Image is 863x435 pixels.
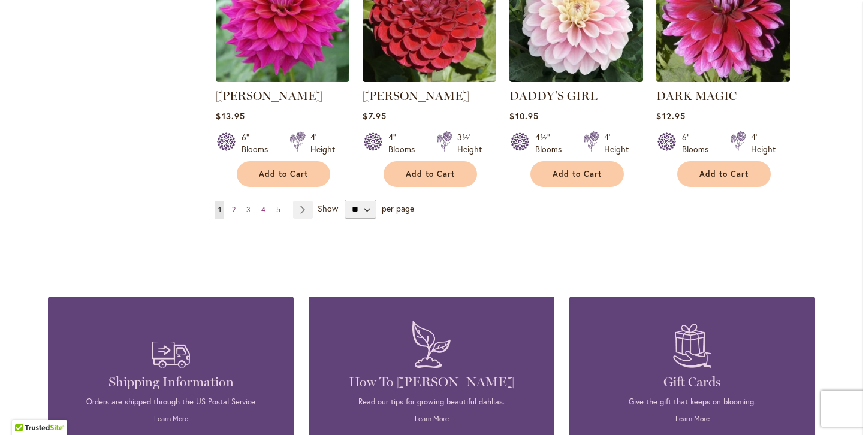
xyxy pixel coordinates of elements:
[530,161,624,187] button: Add to Cart
[682,131,716,155] div: 6" Blooms
[699,169,749,179] span: Add to Cart
[553,169,602,179] span: Add to Cart
[9,392,43,426] iframe: Launch Accessibility Center
[218,205,221,214] span: 1
[656,89,737,103] a: DARK MAGIC
[261,205,265,214] span: 4
[751,131,776,155] div: 4' Height
[216,73,349,84] a: CHLOE JANAE
[406,169,455,179] span: Add to Cart
[457,131,482,155] div: 3½' Height
[216,110,245,122] span: $13.95
[327,374,536,391] h4: How To [PERSON_NAME]
[604,131,629,155] div: 4' Height
[415,414,449,423] a: Learn More
[259,169,308,179] span: Add to Cart
[273,201,283,219] a: 5
[675,414,710,423] a: Learn More
[509,89,598,103] a: DADDY'S GIRL
[318,203,338,214] span: Show
[66,397,276,407] p: Orders are shipped through the US Postal Service
[243,201,254,219] a: 3
[382,203,414,214] span: per page
[677,161,771,187] button: Add to Cart
[310,131,335,155] div: 4' Height
[363,110,386,122] span: $7.95
[232,205,236,214] span: 2
[327,397,536,407] p: Read our tips for growing beautiful dahlias.
[535,131,569,155] div: 4½" Blooms
[242,131,275,155] div: 6" Blooms
[363,73,496,84] a: CORNEL
[384,161,477,187] button: Add to Cart
[509,73,643,84] a: DADDY'S GIRL
[216,89,322,103] a: [PERSON_NAME]
[509,110,538,122] span: $10.95
[229,201,239,219] a: 2
[587,374,797,391] h4: Gift Cards
[276,205,280,214] span: 5
[154,414,188,423] a: Learn More
[656,73,790,84] a: DARK MAGIC
[246,205,251,214] span: 3
[237,161,330,187] button: Add to Cart
[587,397,797,407] p: Give the gift that keeps on blooming.
[656,110,685,122] span: $12.95
[363,89,469,103] a: [PERSON_NAME]
[258,201,268,219] a: 4
[66,374,276,391] h4: Shipping Information
[388,131,422,155] div: 4" Blooms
